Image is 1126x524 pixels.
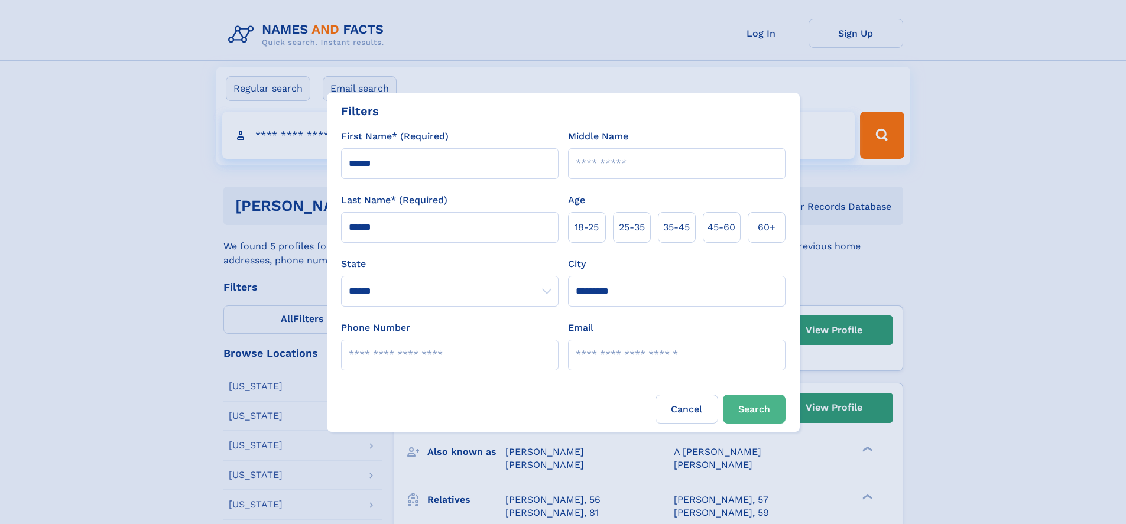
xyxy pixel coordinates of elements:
label: Middle Name [568,129,628,144]
label: First Name* (Required) [341,129,449,144]
button: Search [723,395,786,424]
span: 18‑25 [575,220,599,235]
label: State [341,257,559,271]
label: Last Name* (Required) [341,193,447,207]
label: City [568,257,586,271]
label: Email [568,321,593,335]
span: 45‑60 [708,220,735,235]
label: Cancel [656,395,718,424]
span: 60+ [758,220,775,235]
div: Filters [341,102,379,120]
label: Age [568,193,585,207]
span: 25‑35 [619,220,645,235]
span: 35‑45 [663,220,690,235]
label: Phone Number [341,321,410,335]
